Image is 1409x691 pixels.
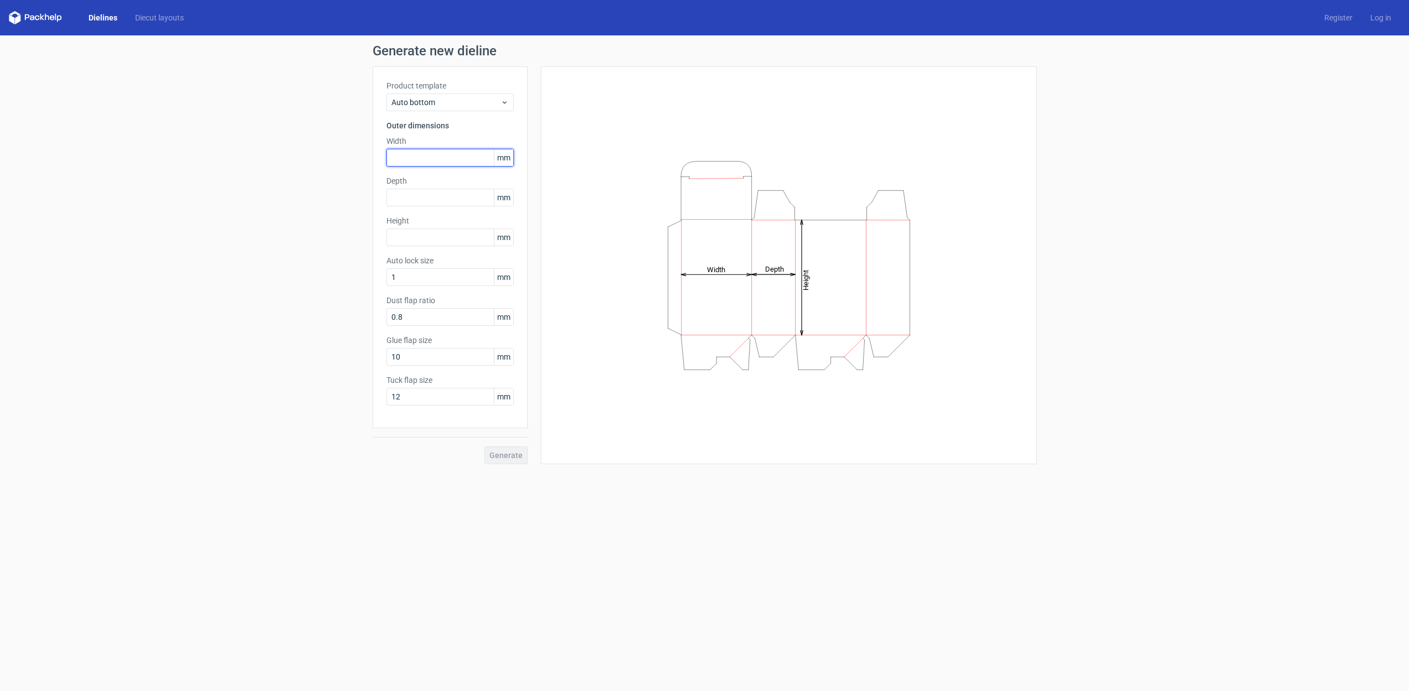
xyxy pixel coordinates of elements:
span: mm [494,388,513,405]
a: Diecut layouts [126,12,193,23]
span: mm [494,309,513,325]
span: mm [494,189,513,206]
label: Height [386,215,514,226]
a: Dielines [80,12,126,23]
label: Width [386,136,514,147]
label: Depth [386,175,514,186]
label: Tuck flap size [386,375,514,386]
span: mm [494,229,513,246]
span: mm [494,149,513,166]
tspan: Height [801,269,809,290]
a: Log in [1361,12,1400,23]
label: Auto lock size [386,255,514,266]
label: Dust flap ratio [386,295,514,306]
a: Register [1315,12,1361,23]
h3: Outer dimensions [386,120,514,131]
tspan: Depth [765,265,783,273]
span: mm [494,349,513,365]
label: Glue flap size [386,335,514,346]
span: mm [494,269,513,285]
h1: Generate new dieline [373,44,1037,58]
tspan: Width [706,265,725,273]
label: Product template [386,80,514,91]
span: Auto bottom [391,97,500,108]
